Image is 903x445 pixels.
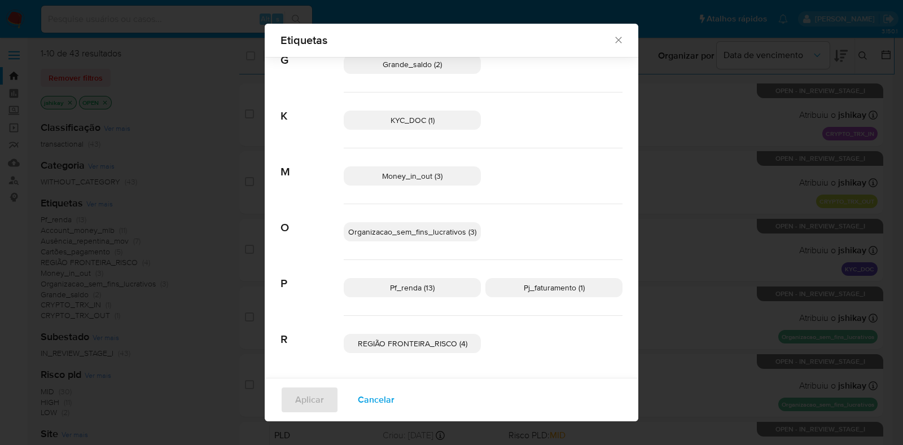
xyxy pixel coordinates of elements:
[390,282,435,293] span: Pf_renda (13)
[344,334,481,353] div: REGIÃO FRONTEIRA_RISCO (4)
[485,278,623,297] div: Pj_faturamento (1)
[280,34,613,46] span: Etiquetas
[280,204,344,235] span: O
[343,386,409,413] button: Cancelar
[344,166,481,186] div: Money_in_out (3)
[391,114,435,126] span: KYC_DOC (1)
[280,148,344,179] span: M
[524,282,585,293] span: Pj_faturamento (1)
[358,338,467,349] span: REGIÃO FRONTEIRA_RISCO (4)
[382,170,442,182] span: Money_in_out (3)
[613,34,623,45] button: Fechar
[383,59,442,70] span: Grande_saldo (2)
[344,111,481,130] div: KYC_DOC (1)
[280,260,344,290] span: P
[358,387,394,412] span: Cancelar
[280,316,344,346] span: R
[348,226,476,237] span: Organizacao_sem_fins_lucrativos (3)
[280,92,344,123] span: K
[344,55,481,74] div: Grande_saldo (2)
[344,278,481,297] div: Pf_renda (13)
[344,222,481,241] div: Organizacao_sem_fins_lucrativos (3)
